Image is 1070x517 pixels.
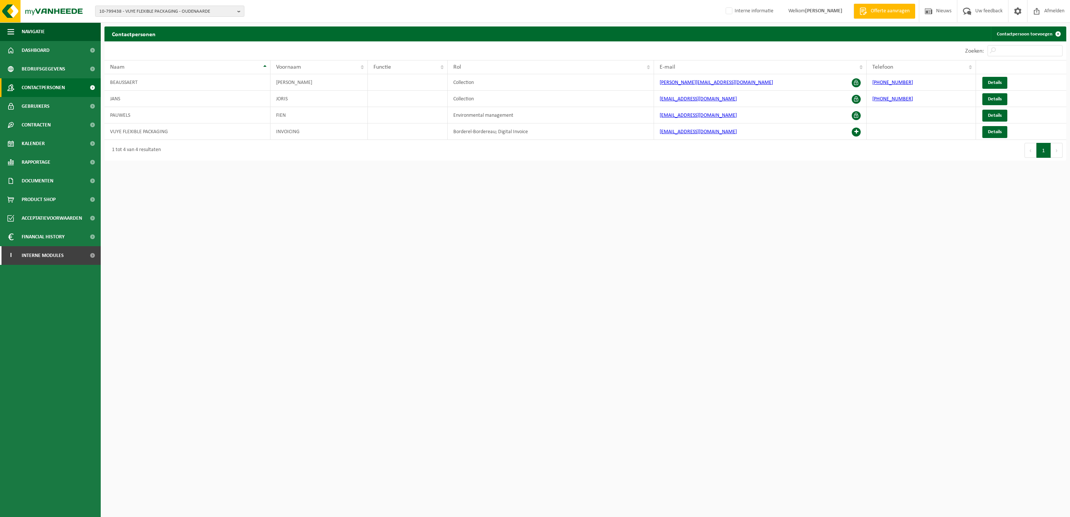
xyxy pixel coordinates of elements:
span: E-mail [660,64,675,70]
td: JANS [104,91,270,107]
a: Contactpersoon toevoegen [991,26,1066,41]
a: Details [982,93,1007,105]
span: Documenten [22,172,53,190]
span: Bedrijfsgegevens [22,60,65,78]
span: Gebruikers [22,97,50,116]
td: FIEN [270,107,368,123]
span: Contracten [22,116,51,134]
span: Interne modules [22,246,64,265]
a: Offerte aanvragen [854,4,915,19]
label: Zoeken: [965,48,984,54]
a: [PERSON_NAME][EMAIL_ADDRESS][DOMAIN_NAME] [660,80,773,85]
span: Details [988,113,1002,118]
span: Dashboard [22,41,50,60]
strong: [PERSON_NAME] [805,8,842,14]
td: PAUWELS [104,107,270,123]
span: Kalender [22,134,45,153]
span: Rol [453,64,461,70]
td: BEAUSSAERT [104,74,270,91]
td: Collection [448,74,654,91]
button: Previous [1024,143,1036,158]
a: [PHONE_NUMBER] [872,80,913,85]
label: Interne informatie [724,6,773,17]
td: VUYE FLEXIBLE PACKAGING [104,123,270,140]
button: 10-799438 - VUYE FLEXIBLE PACKAGING - OUDENAARDE [95,6,244,17]
td: INVOICING [270,123,368,140]
span: Voornaam [276,64,301,70]
span: Details [988,80,1002,85]
span: Rapportage [22,153,50,172]
a: [EMAIL_ADDRESS][DOMAIN_NAME] [660,113,737,118]
span: Contactpersonen [22,78,65,97]
button: 1 [1036,143,1051,158]
span: Acceptatievoorwaarden [22,209,82,228]
span: Functie [373,64,391,70]
span: Details [988,129,1002,134]
span: Navigatie [22,22,45,41]
td: Borderel-Bordereau; Digital Invoice [448,123,654,140]
td: [PERSON_NAME] [270,74,368,91]
span: 10-799438 - VUYE FLEXIBLE PACKAGING - OUDENAARDE [99,6,234,17]
a: Details [982,126,1007,138]
td: Environmental management [448,107,654,123]
td: JORIS [270,91,368,107]
td: Collection [448,91,654,107]
span: Details [988,97,1002,101]
a: [EMAIL_ADDRESS][DOMAIN_NAME] [660,129,737,135]
span: Telefoon [872,64,893,70]
a: [PHONE_NUMBER] [872,96,913,102]
button: Next [1051,143,1063,158]
span: I [7,246,14,265]
a: [EMAIL_ADDRESS][DOMAIN_NAME] [660,96,737,102]
a: Details [982,77,1007,89]
span: Naam [110,64,125,70]
div: 1 tot 4 van 4 resultaten [108,144,161,157]
span: Offerte aanvragen [869,7,911,15]
span: Financial History [22,228,65,246]
a: Details [982,110,1007,122]
h2: Contactpersonen [104,26,163,41]
span: Product Shop [22,190,56,209]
